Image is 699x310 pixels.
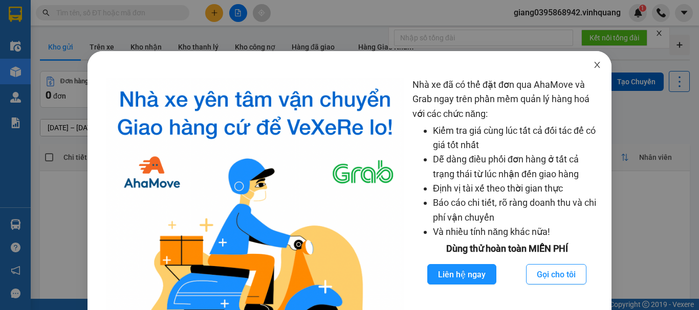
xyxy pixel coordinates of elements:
[583,51,611,80] button: Close
[433,196,601,225] li: Báo cáo chi tiết, rõ ràng doanh thu và chi phí vận chuyển
[433,225,601,239] li: Và nhiều tính năng khác nữa!
[537,268,576,281] span: Gọi cho tôi
[433,124,601,153] li: Kiểm tra giá cùng lúc tất cả đối tác để có giá tốt nhất
[433,181,601,196] li: Định vị tài xế theo thời gian thực
[593,61,601,69] span: close
[412,242,601,256] div: Dùng thử hoàn toàn MIỄN PHÍ
[433,152,601,181] li: Dễ dàng điều phối đơn hàng ở tất cả trạng thái từ lúc nhận đến giao hàng
[427,264,496,284] button: Liên hệ ngay
[438,268,486,281] span: Liên hệ ngay
[526,264,586,284] button: Gọi cho tôi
